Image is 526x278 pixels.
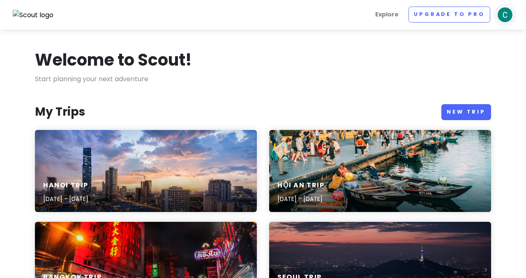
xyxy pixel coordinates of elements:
h3: My Trips [35,105,85,119]
img: Scout logo [13,10,54,21]
a: Explore [372,7,402,23]
img: User profile [497,7,513,23]
p: [DATE] - [DATE] [277,194,325,203]
a: New Trip [441,104,491,120]
h6: Hanoi Trip [43,181,88,190]
h1: Welcome to Scout! [35,49,192,71]
h6: Hội An Trip [277,181,325,190]
a: Upgrade to Pro [408,7,490,23]
p: [DATE] - [DATE] [43,194,88,203]
p: Start planning your next adventure [35,74,491,84]
a: gray high-rise buildings under gray clouds during golden hourHanoi Trip[DATE] - [DATE] [35,130,257,212]
a: people riding on boat on river during daytimeHội An Trip[DATE] - [DATE] [269,130,491,212]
